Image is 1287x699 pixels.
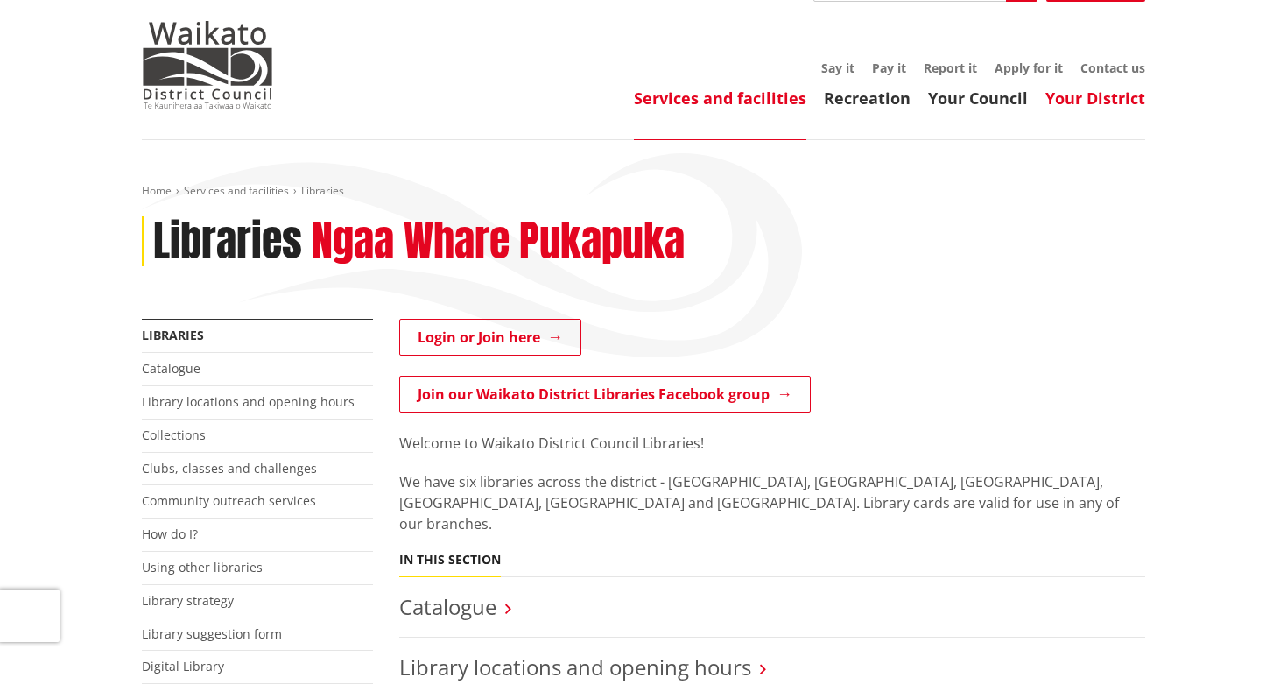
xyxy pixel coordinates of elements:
a: Home [142,183,172,198]
a: Services and facilities [634,88,806,109]
a: Community outreach services [142,492,316,509]
h1: Libraries [153,216,302,267]
a: Catalogue [142,360,200,377]
a: Using other libraries [142,559,263,575]
span: ibrary cards are valid for use in any of our branches. [399,493,1119,533]
a: Recreation [824,88,911,109]
a: Catalogue [399,592,496,621]
a: Libraries [142,327,204,343]
a: Digital Library [142,658,224,674]
p: Welcome to Waikato District Council Libraries! [399,433,1145,454]
a: Contact us [1080,60,1145,76]
a: Say it [821,60,854,76]
a: Collections [142,427,206,443]
img: Waikato District Council - Te Kaunihera aa Takiwaa o Waikato [142,21,273,109]
h2: Ngaa Whare Pukapuka [312,216,685,267]
a: Your Council [928,88,1028,109]
a: Pay it [872,60,906,76]
a: Join our Waikato District Libraries Facebook group [399,376,811,413]
a: Library strategy [142,592,234,609]
p: We have six libraries across the district - [GEOGRAPHIC_DATA], [GEOGRAPHIC_DATA], [GEOGRAPHIC_DAT... [399,471,1145,534]
a: Library locations and opening hours [142,393,355,410]
iframe: Messenger Launcher [1206,625,1269,688]
nav: breadcrumb [142,184,1145,199]
a: Clubs, classes and challenges [142,460,317,477]
a: Your District [1045,88,1145,109]
a: Library locations and opening hours [399,653,751,681]
a: Library suggestion form [142,625,282,642]
a: Login or Join here [399,319,581,356]
span: Libraries [301,183,344,198]
a: Services and facilities [184,183,289,198]
a: Apply for it [995,60,1063,76]
a: Report it [924,60,977,76]
a: How do I? [142,526,198,542]
h5: In this section [399,553,501,568]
